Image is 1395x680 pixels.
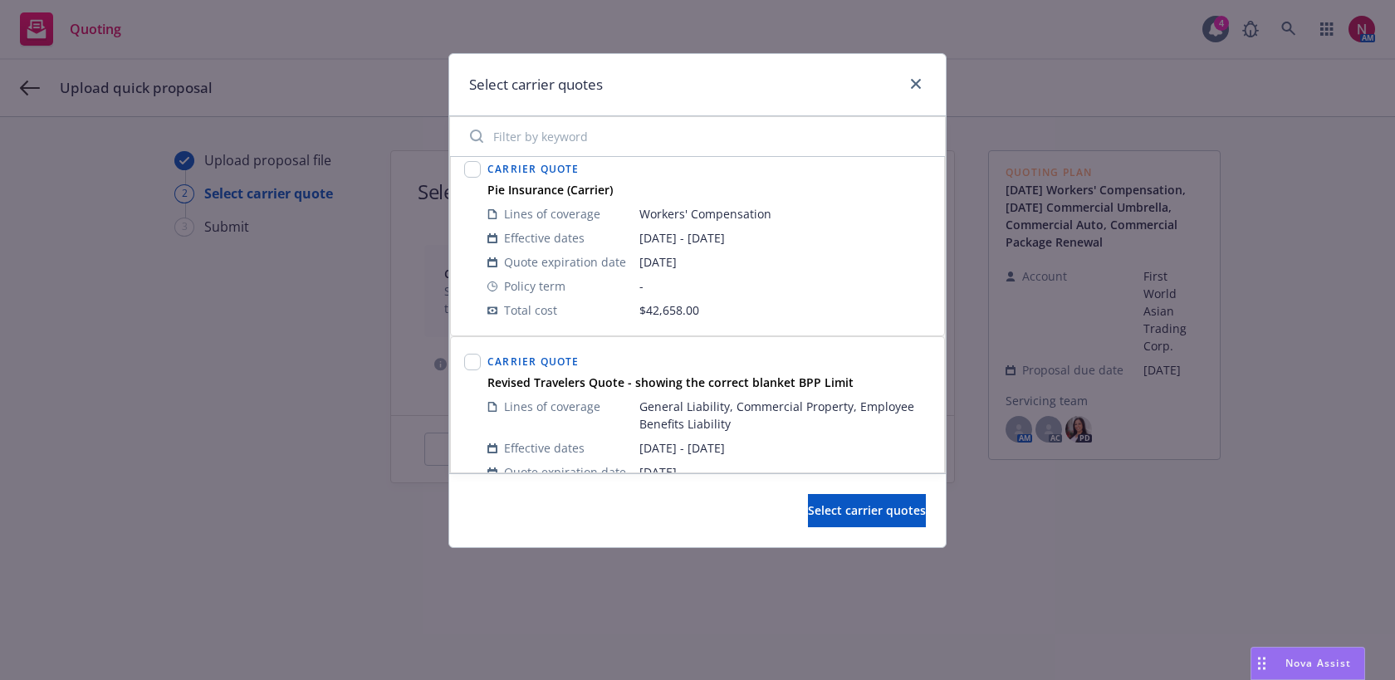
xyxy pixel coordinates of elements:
[487,162,580,176] span: Carrier Quote
[487,182,613,198] strong: Pie Insurance (Carrier)
[504,398,600,415] span: Lines of coverage
[487,355,580,369] span: Carrier Quote
[487,374,854,390] strong: Revised Travelers Quote - showing the correct blanket BPP Limit
[639,253,931,271] span: [DATE]
[504,463,626,481] span: Quote expiration date
[639,463,931,481] span: [DATE]
[504,439,585,457] span: Effective dates
[460,120,935,153] input: Filter by keyword
[906,74,926,94] a: close
[639,302,699,318] span: $42,658.00
[504,301,557,319] span: Total cost
[639,398,931,433] span: General Liability, Commercial Property, Employee Benefits Liability
[808,502,926,518] span: Select carrier quotes
[504,253,626,271] span: Quote expiration date
[504,229,585,247] span: Effective dates
[639,277,931,295] span: -
[1251,648,1272,679] div: Drag to move
[639,439,931,457] span: [DATE] - [DATE]
[808,494,926,527] button: Select carrier quotes
[639,205,931,223] span: Workers' Compensation
[639,229,931,247] span: [DATE] - [DATE]
[1251,647,1365,680] button: Nova Assist
[1285,656,1351,670] span: Nova Assist
[469,74,603,95] h1: Select carrier quotes
[504,277,565,295] span: Policy term
[504,205,600,223] span: Lines of coverage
